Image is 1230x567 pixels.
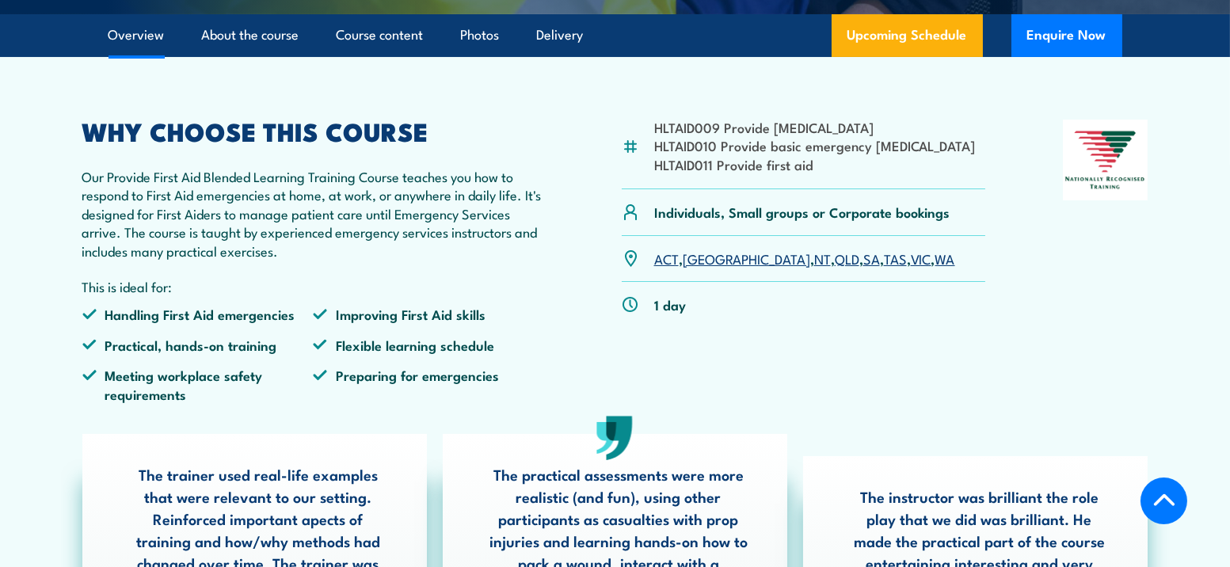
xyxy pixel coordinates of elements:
li: HLTAID011 Provide first aid [654,155,976,173]
p: 1 day [654,295,686,314]
li: Practical, hands-on training [82,336,314,354]
img: Nationally Recognised Training logo. [1063,120,1148,200]
a: Delivery [537,14,584,56]
a: TAS [884,249,907,268]
p: This is ideal for: [82,277,545,295]
a: Overview [109,14,165,56]
li: Improving First Aid skills [313,305,544,323]
a: Photos [461,14,500,56]
a: About the course [202,14,299,56]
li: Preparing for emergencies [313,366,544,403]
p: , , , , , , , [654,249,955,268]
a: NT [814,249,831,268]
a: VIC [911,249,931,268]
p: Our Provide First Aid Blended Learning Training Course teaches you how to respond to First Aid em... [82,167,545,260]
a: QLD [835,249,859,268]
li: Flexible learning schedule [313,336,544,354]
a: Course content [337,14,424,56]
li: Handling First Aid emergencies [82,305,314,323]
button: Enquire Now [1011,14,1122,57]
a: WA [935,249,955,268]
li: HLTAID010 Provide basic emergency [MEDICAL_DATA] [654,136,976,154]
li: HLTAID009 Provide [MEDICAL_DATA] [654,118,976,136]
a: ACT [654,249,679,268]
p: Individuals, Small groups or Corporate bookings [654,203,950,221]
a: [GEOGRAPHIC_DATA] [683,249,810,268]
li: Meeting workplace safety requirements [82,366,314,403]
a: SA [863,249,880,268]
h2: WHY CHOOSE THIS COURSE [82,120,545,142]
a: Upcoming Schedule [832,14,983,57]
